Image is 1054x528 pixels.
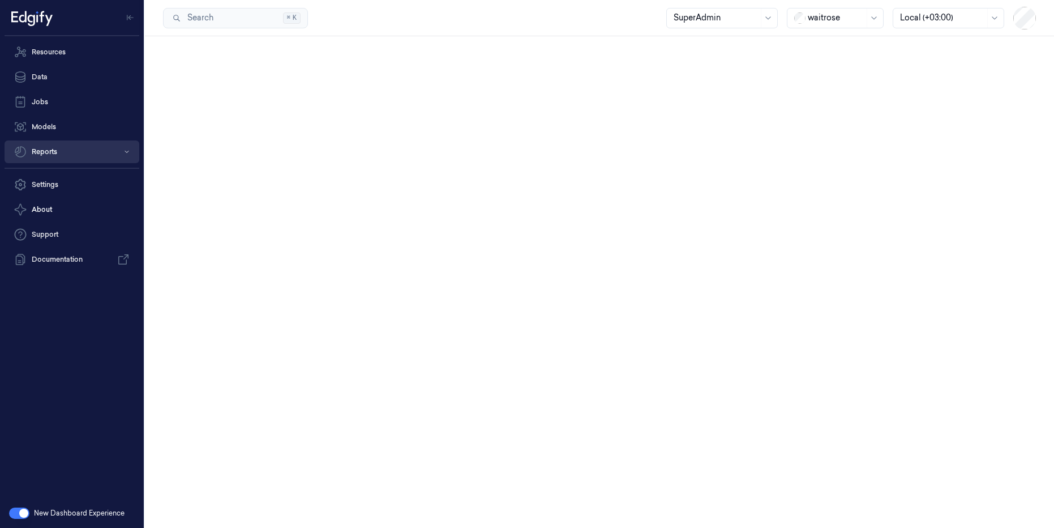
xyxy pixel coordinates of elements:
button: About [5,198,139,221]
a: Data [5,66,139,88]
button: Toggle Navigation [121,8,139,27]
button: Search⌘K [163,8,308,28]
a: Models [5,116,139,138]
a: Resources [5,41,139,63]
a: Documentation [5,248,139,271]
button: Reports [5,140,139,163]
span: Search [183,12,213,24]
a: Support [5,223,139,246]
a: Settings [5,173,139,196]
a: Jobs [5,91,139,113]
